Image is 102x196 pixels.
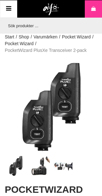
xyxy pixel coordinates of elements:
span: / [35,40,36,47]
a: Varumärken [33,34,57,40]
a: Shop [18,34,29,40]
img: Fjärrutlös kamera [29,156,50,177]
img: Auto-relay funktion, fjärrutlös kamera och blixt [53,156,74,177]
a: Pocket Wizard [62,34,91,40]
span: / [92,34,93,40]
input: Sök produkter ... [5,18,94,34]
a: Start [5,34,14,40]
span: / [31,34,32,40]
a: Pocket Wizard [5,40,33,47]
span: / [16,34,17,40]
img: PocketWizard PlusXe Transceiver 2-pack [5,156,26,177]
span: / [59,34,60,40]
img: logo.png [43,4,59,16]
span: PocketWizard PlusXe Transceiver 2-pack [5,47,87,54]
